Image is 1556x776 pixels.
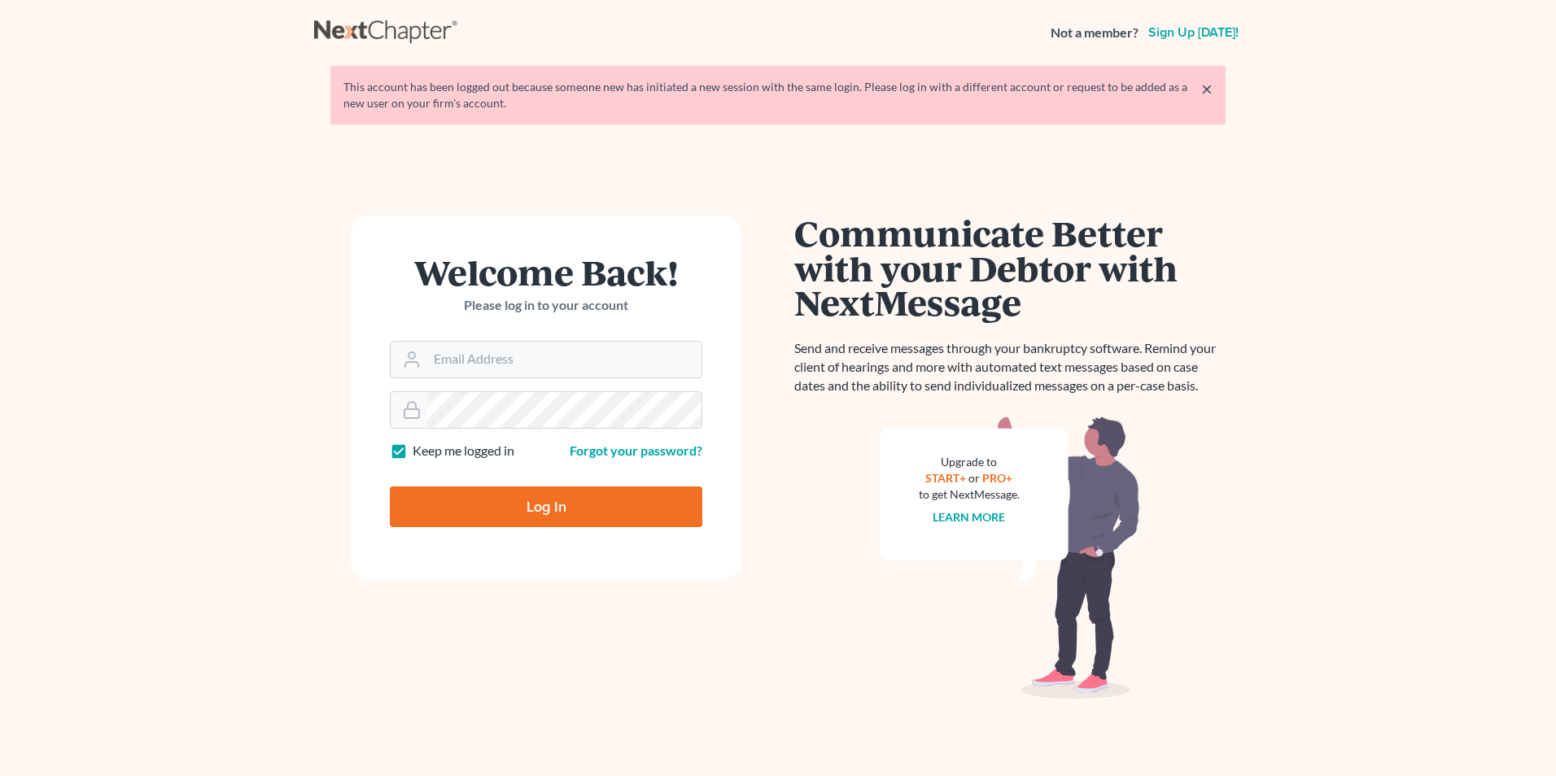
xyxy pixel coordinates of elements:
h1: Communicate Better with your Debtor with NextMessage [794,216,1226,320]
a: PRO+ [983,471,1013,485]
strong: Not a member? [1051,24,1139,42]
p: Send and receive messages through your bankruptcy software. Remind your client of hearings and mo... [794,339,1226,395]
a: × [1201,79,1213,98]
label: Keep me logged in [413,442,514,460]
h1: Welcome Back! [390,255,702,290]
img: nextmessage_bg-59042aed3d76b12b5cd301f8e5b87938c9018125f34e5fa2b7a6b67550977c72.svg [880,415,1140,700]
p: Please log in to your account [390,296,702,315]
a: Forgot your password? [570,442,702,458]
a: Sign up [DATE]! [1145,26,1242,39]
span: or [969,471,981,485]
input: Log In [390,486,702,527]
input: Email Address [427,342,702,377]
a: Learn more [933,510,1006,524]
div: to get NextMessage. [919,486,1020,503]
a: START+ [926,471,967,485]
div: This account has been logged out because someone new has initiated a new session with the same lo... [343,79,1213,111]
div: Upgrade to [919,454,1020,470]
